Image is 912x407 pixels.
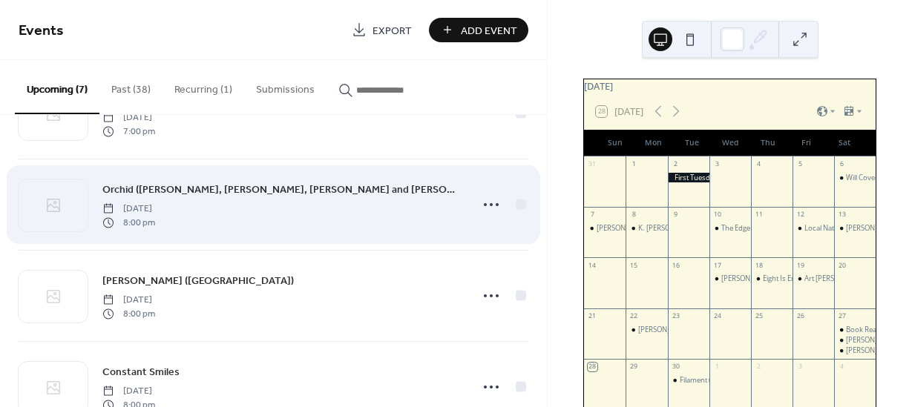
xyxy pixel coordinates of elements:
div: Matthew Shipp (NY) - Solo Piano 9pm [834,345,876,355]
span: [PERSON_NAME] ([GEOGRAPHIC_DATA]) [102,274,294,289]
div: K. [PERSON_NAME] and Special Guests [638,223,763,233]
a: [PERSON_NAME] ([GEOGRAPHIC_DATA]) [102,272,294,289]
div: 18 [755,261,764,270]
span: Export [373,23,412,39]
div: 16 [671,261,680,270]
div: Filament ([GEOGRAPHIC_DATA]) [680,375,783,385]
div: Matthew Shipp (NY) - Solo Piano 7pm [834,335,876,345]
div: 17 [712,261,721,270]
div: [PERSON_NAME] (nyc), [PERSON_NAME] (nyc), [PERSON_NAME] and [PERSON_NAME] [638,325,912,334]
div: The Edge of Desire: A Night of Poetry [721,223,839,233]
span: Add Event [461,23,517,39]
div: 29 [629,363,638,371]
div: 28 [588,363,597,371]
div: Tue [672,130,711,156]
a: Export [341,18,423,42]
div: Local Native Plant and Monarch Butterfly Talk With Eleanor Schumacher [793,223,834,233]
div: Luke Schneider (Nashville), Two Hands | One Engine [709,274,751,283]
div: Eight Is Enough [763,274,813,283]
span: [DATE] [102,294,155,307]
div: 3 [796,363,805,371]
button: Recurring (1) [163,60,244,113]
span: [DATE] [102,111,155,125]
div: 30 [671,363,680,371]
span: [DATE] [102,202,155,216]
div: Jaycie Carver (Austin, Texas) [834,223,876,233]
div: First Tuesdays [668,173,709,182]
div: Mon [634,130,673,156]
div: 7 [588,211,597,219]
div: Wed [711,130,749,156]
div: The Edge of Desire: A Night of Poetry [709,223,751,233]
div: 24 [712,311,721,320]
div: [PERSON_NAME] [597,223,651,233]
div: 11 [755,211,764,219]
div: Art Edmaiston, Steve Hirsh and Damon Smith [793,274,834,283]
div: 1 [629,160,638,169]
div: [DATE] [584,79,876,93]
div: 15 [629,261,638,270]
div: 12 [796,211,805,219]
div: Fri [787,130,826,156]
div: Will Covert [846,173,880,182]
div: 9 [671,211,680,219]
div: 19 [796,261,805,270]
div: 3 [712,160,721,169]
div: 5 [796,160,805,169]
span: 8:00 pm [102,216,155,229]
button: Past (38) [99,60,163,113]
div: 4 [838,363,847,371]
div: 25 [755,311,764,320]
div: Sun [596,130,634,156]
div: 2 [755,363,764,371]
span: [DATE] [102,385,155,398]
div: 26 [796,311,805,320]
div: Sat [825,130,864,156]
div: 8 [629,211,638,219]
div: Kevin Murray (nyc), Will Greene (nyc), Alex Cunningham and Damon Smith [626,325,667,334]
div: 31 [588,160,597,169]
div: 27 [838,311,847,320]
div: Thu [749,130,787,156]
div: Book Reading with Matthew Shipp 1pm [834,325,876,334]
div: K. Curtis Lyle and Special Guests [626,223,667,233]
button: Upcoming (7) [15,60,99,114]
span: 7:00 pm [102,125,155,138]
div: 2 [671,160,680,169]
div: 13 [838,211,847,219]
div: 14 [588,261,597,270]
div: 20 [838,261,847,270]
div: Eight Is Enough [751,274,793,283]
span: Orchid ([PERSON_NAME], [PERSON_NAME], [PERSON_NAME] and [PERSON_NAME] [PERSON_NAME]) [102,182,462,198]
button: Submissions [244,60,327,113]
div: 6 [838,160,847,169]
a: Orchid ([PERSON_NAME], [PERSON_NAME], [PERSON_NAME] and [PERSON_NAME] [PERSON_NAME]) [102,181,462,198]
div: 1 [712,363,721,371]
span: Constant Smiles [102,365,180,380]
button: Add Event [429,18,528,42]
div: Filament (NYC) [668,375,709,385]
span: 8:00 pm [102,307,155,320]
div: 21 [588,311,597,320]
a: Constant Smiles [102,363,180,380]
div: 23 [671,311,680,320]
span: Events [19,16,64,45]
div: 22 [629,311,638,320]
div: 10 [712,211,721,219]
div: Will Covert [834,173,876,182]
div: David Lord [584,223,626,233]
div: 4 [755,160,764,169]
